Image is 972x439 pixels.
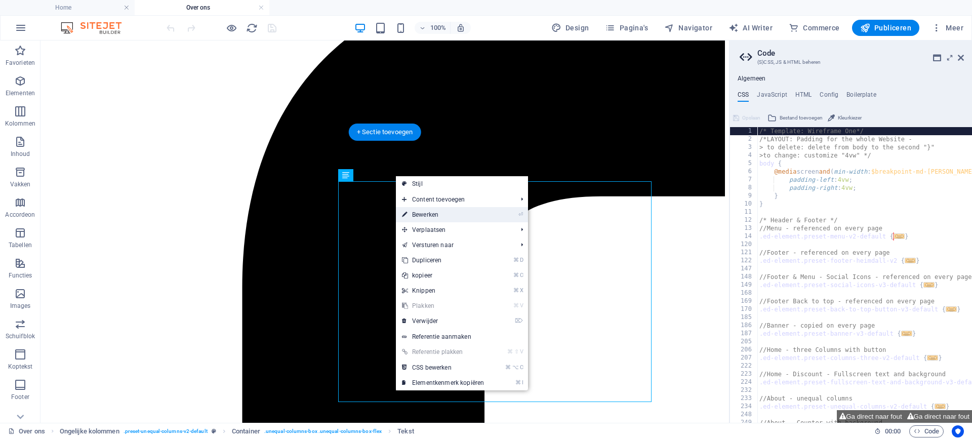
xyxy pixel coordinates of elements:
i: ⏎ [518,211,523,218]
a: ⏎Bewerken [396,207,490,222]
button: Pagina's [601,20,652,36]
div: 9 [730,192,758,200]
span: Verplaatsen [396,222,513,237]
div: 249 [730,419,758,427]
a: ⌘⇧VReferentie plakken [396,344,490,360]
span: ... [923,282,935,288]
i: X [520,287,523,294]
div: 11 [730,208,758,216]
div: 207 [730,354,758,362]
span: Commerce [789,23,840,33]
h6: Sessietijd [874,425,901,437]
i: ⇧ [514,348,519,355]
i: ⌘ [513,272,519,278]
div: 248 [730,411,758,419]
span: . unequal-columns-box .unequal-columns-box-flex [264,425,382,437]
div: 14 [730,232,758,241]
span: ... [894,233,905,239]
i: Dit element is een aanpasbare voorinstelling [212,428,216,434]
div: 186 [730,322,758,330]
button: Navigator [660,20,716,36]
div: 6 [730,168,758,176]
h4: JavaScript [757,91,787,102]
span: Bestand toevoegen [780,112,823,124]
div: 206 [730,346,758,354]
a: ⌘⌥CCSS bewerken [396,360,490,375]
span: ... [935,404,946,409]
span: ... [905,258,916,263]
i: ⌘ [515,379,521,386]
div: 168 [730,289,758,297]
i: V [520,302,523,309]
i: ⌘ [513,257,519,263]
p: Tabellen [9,241,32,249]
p: Schuifblok [6,332,35,340]
span: : [892,427,894,435]
div: 8 [730,184,758,192]
span: Pagina's [605,23,648,33]
div: 5 [730,159,758,168]
button: Commerce [785,20,844,36]
p: Footer [11,393,29,401]
p: Elementen [6,89,35,97]
div: 122 [730,257,758,265]
button: Code [909,425,944,437]
p: Accordeon [5,211,35,219]
div: 120 [730,241,758,249]
span: Navigator [664,23,712,33]
h4: Algemeen [738,75,765,83]
h6: 100% [430,22,446,34]
div: 148 [730,273,758,281]
div: 7 [730,176,758,184]
a: ⌘IElementkenmerk kopiëren [396,375,490,390]
div: 149 [730,281,758,289]
a: ⌘Ckopieer [396,268,490,283]
span: ... [901,331,912,336]
button: Meer [927,20,967,36]
span: Content toevoegen [396,192,513,207]
span: Publiceren [860,23,911,33]
h4: Config [820,91,838,102]
i: ⌘ [507,348,513,355]
div: + Sectie toevoegen [349,124,421,141]
div: 147 [730,265,758,273]
p: Kolommen [5,119,36,128]
div: 10 [730,200,758,208]
button: Publiceren [852,20,919,36]
p: Images [10,302,31,310]
span: Kleurkiezer [838,112,862,124]
a: ⌘VPlakken [396,298,490,313]
a: Referentie aanmaken [396,329,528,344]
div: 3 [730,143,758,151]
span: Code [914,425,939,437]
div: 12 [730,216,758,224]
div: 2 [730,135,758,143]
p: Vakken [10,180,31,188]
i: I [522,379,523,386]
i: ⌘ [513,302,519,309]
div: 4 [730,151,758,159]
div: 224 [730,378,758,386]
button: Kleurkiezer [826,112,863,124]
button: AI Writer [724,20,777,36]
div: 205 [730,338,758,346]
button: 100% [415,22,451,34]
div: 170 [730,305,758,313]
div: 121 [730,249,758,257]
div: 13 [730,224,758,232]
span: Klik om te selecteren, dubbelklik om te bewerken [397,425,414,437]
i: Pagina opnieuw laden [246,22,258,34]
a: ⌘XKnippen [396,283,490,298]
span: ... [927,355,938,361]
div: 1 [730,127,758,135]
p: Inhoud [11,150,30,158]
h2: Code [757,49,964,58]
i: ⌘ [513,287,519,294]
span: Klik om te selecteren, dubbelklik om te bewerken [232,425,260,437]
a: ⌦Verwijder [396,313,490,329]
button: Bestand toevoegen [766,112,824,124]
button: Ga direct naar fout [905,410,972,423]
div: 232 [730,386,758,394]
a: Klik om selectie op te heffen, dubbelklik om Pagina's te open [8,425,45,437]
i: Stel bij het wijzigen van de grootte van de weergegeven website automatisch het juist zoomniveau ... [456,23,465,32]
